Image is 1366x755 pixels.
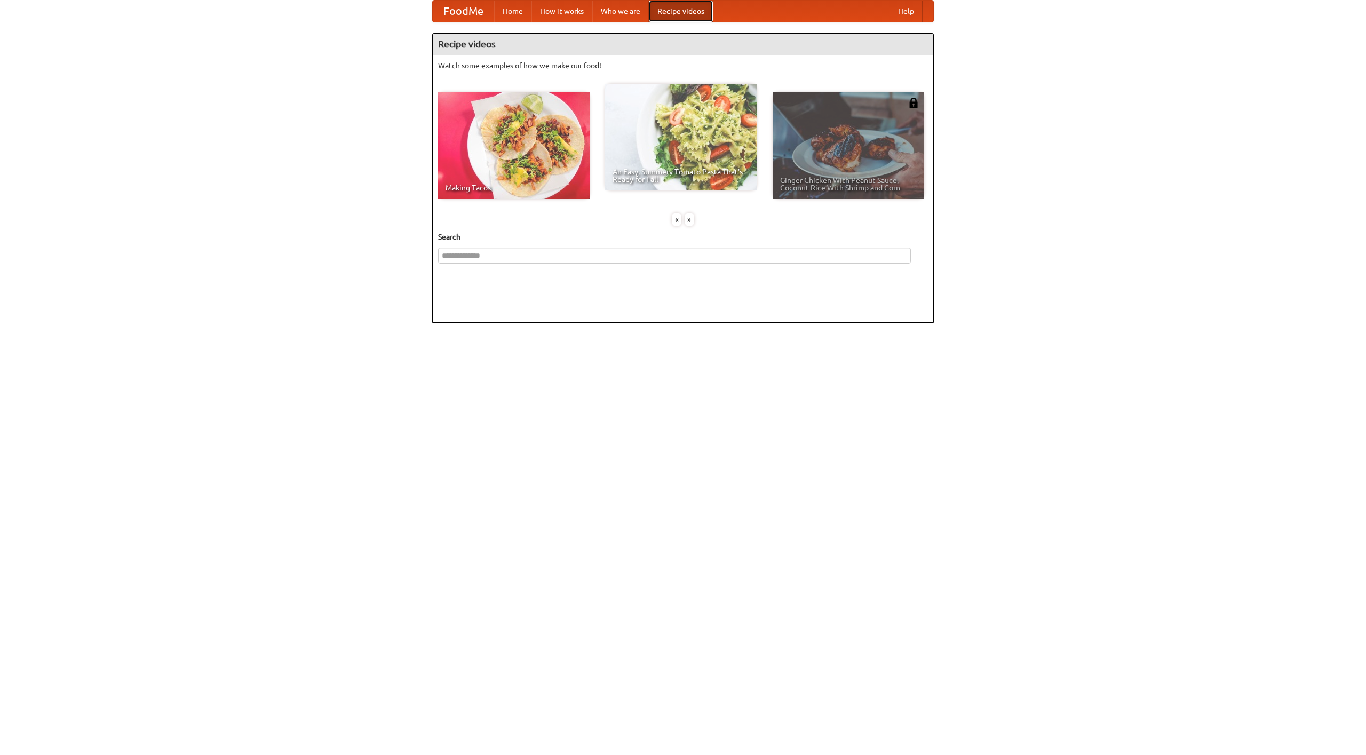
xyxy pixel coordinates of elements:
img: 483408.png [908,98,919,108]
a: Home [494,1,531,22]
a: Making Tacos [438,92,590,199]
h4: Recipe videos [433,34,933,55]
div: « [672,213,681,226]
a: Recipe videos [649,1,713,22]
a: Help [890,1,923,22]
a: An Easy, Summery Tomato Pasta That's Ready for Fall [605,84,757,190]
span: Making Tacos [446,184,582,192]
span: An Easy, Summery Tomato Pasta That's Ready for Fall [613,168,749,183]
div: » [685,213,694,226]
h5: Search [438,232,928,242]
a: Who we are [592,1,649,22]
p: Watch some examples of how we make our food! [438,60,928,71]
a: FoodMe [433,1,494,22]
a: How it works [531,1,592,22]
